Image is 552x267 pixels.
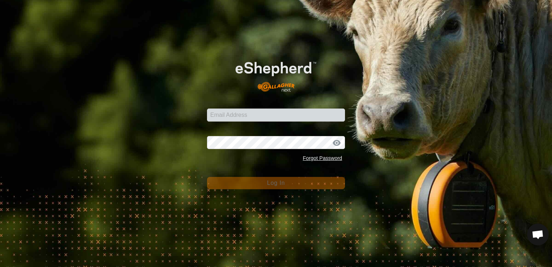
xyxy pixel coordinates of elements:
div: Open chat [527,224,549,245]
span: Log In [267,180,285,186]
img: E-shepherd Logo [221,50,331,97]
button: Log In [207,177,345,189]
a: Forgot Password [303,155,342,161]
input: Email Address [207,109,345,122]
